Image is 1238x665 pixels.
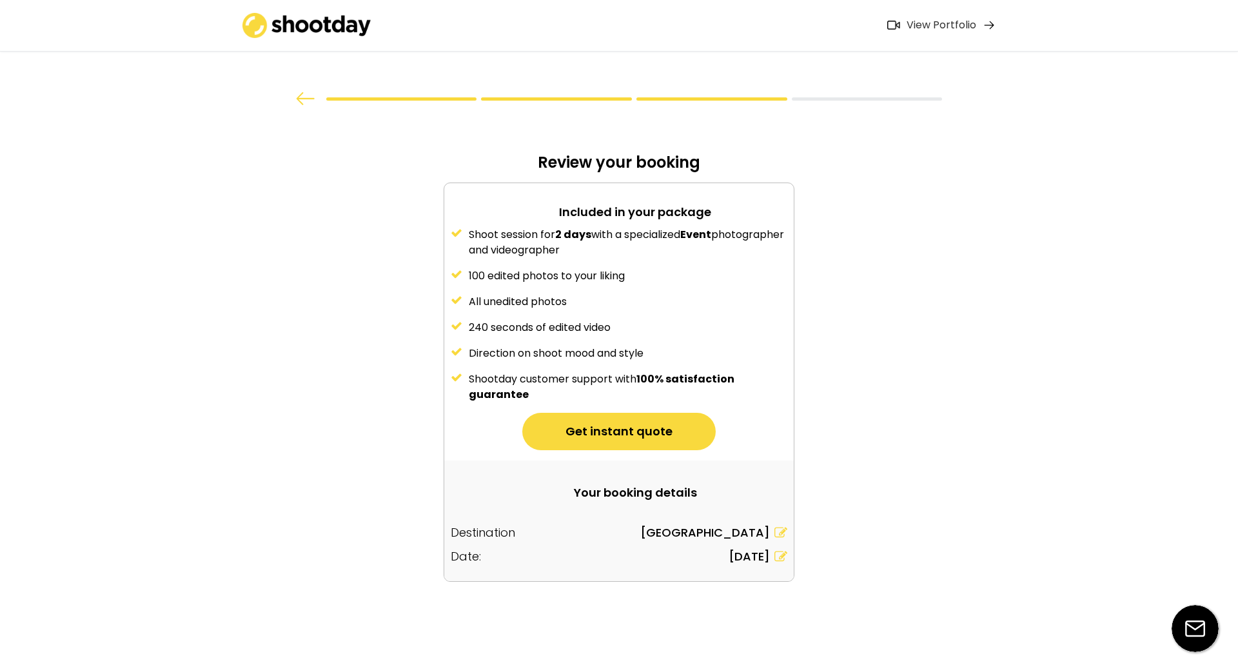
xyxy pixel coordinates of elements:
[469,372,736,402] strong: 100% satisfaction guarantee
[451,524,515,541] div: Destination
[451,548,481,565] div: Date:
[520,196,553,227] img: yH5BAEAAAAALAAAAAABAAEAAAIBRAA7
[469,268,787,284] div: 100 edited photos to your liking
[907,19,976,32] div: View Portfolio
[887,21,900,30] img: Icon%20feather-video%402x.png
[729,548,770,565] div: [DATE]
[296,92,315,105] img: arrow%20back.svg
[242,13,371,38] img: shootday_logo.png
[535,477,567,508] img: yH5BAEAAAAALAAAAAABAAEAAAIBRAA7
[574,484,697,501] div: Your booking details
[559,203,711,221] div: Included in your package
[522,413,716,450] button: Get instant quote
[640,524,770,541] div: [GEOGRAPHIC_DATA]
[680,227,711,242] strong: Event
[555,227,591,242] strong: 2 days
[469,372,787,402] div: Shootday customer support with
[469,346,787,361] div: Direction on shoot mood and style
[1172,605,1219,652] img: email-icon%20%281%29.svg
[469,227,787,258] div: Shoot session for with a specialized photographer and videographer
[444,152,794,183] div: Review your booking
[469,294,787,310] div: All unedited photos
[469,320,787,335] div: 240 seconds of edited video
